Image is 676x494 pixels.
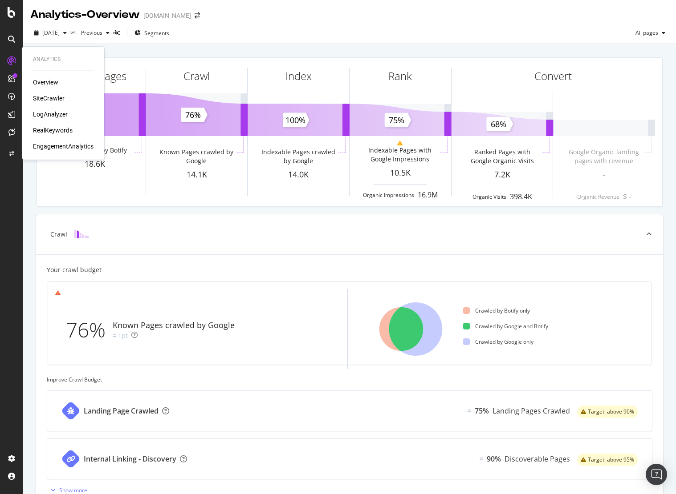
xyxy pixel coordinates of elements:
div: Indexable Pages with Google Impressions [362,146,438,164]
button: Segments [131,26,173,40]
img: Equal [113,334,116,337]
button: [DATE] [30,26,70,40]
div: warning label [577,454,638,466]
div: [DOMAIN_NAME] [143,11,191,20]
div: Pages crawled by Botify [57,146,127,155]
span: Target: above 95% [588,457,634,462]
div: 10.5K [350,167,451,179]
a: Internal Linking - DiscoveryEqual90%Discoverable Pageswarning label [47,438,652,479]
span: Previous [77,29,102,36]
span: All pages [632,29,658,36]
a: SiteCrawler [33,94,65,103]
div: 14.1K [146,169,248,181]
span: Segments [144,29,169,37]
img: Equal [468,410,471,412]
span: vs [70,28,77,36]
div: Rank [388,68,412,84]
div: Indexable Pages crawled by Google [260,148,336,165]
div: Known Pages crawled by Google [113,320,235,331]
div: Landing Page Crawled [84,406,159,416]
button: All pages [632,26,669,40]
img: Equal [480,458,483,460]
div: Crawl [183,68,210,84]
div: Organic Impressions [363,191,414,199]
button: Previous [77,26,113,40]
div: Crawled by Google and Botify [463,322,548,330]
a: LogAnalyzer [33,110,68,119]
span: 2025 Sep. 29th [42,29,60,36]
div: 18.6K [44,158,146,170]
div: arrow-right-arrow-left [195,12,200,19]
div: warning label [577,406,638,418]
div: Analytics - Overview [30,7,140,22]
div: 16.9M [418,190,438,200]
div: Landing Pages Crawled [493,406,570,416]
div: Show more [59,486,87,494]
div: Crawl [50,230,67,239]
a: RealKeywords [33,126,73,135]
div: Analytics [33,56,94,63]
div: Crawled by Google only [463,338,533,345]
a: Landing Page CrawledEqual75%Landing Pages Crawledwarning label [47,390,652,431]
div: Crawled by Botify only [463,307,530,314]
div: 1pt [118,331,128,340]
div: 76% [66,315,113,345]
div: Internal Linking - Discovery [84,454,176,464]
div: Open Intercom Messenger [646,464,667,485]
div: Discoverable Pages [505,454,570,464]
a: Overview [33,78,58,87]
img: block-icon [74,230,89,238]
div: Improve Crawl Budget [47,376,652,383]
span: Target: above 90% [588,409,634,414]
div: 90% [487,454,501,464]
a: EngagementAnalytics [33,142,94,151]
div: 14.0K [248,169,349,181]
div: Your crawl budget [47,265,102,274]
div: Index [285,68,312,84]
div: 75% [475,406,489,416]
div: Known Pages crawled by Google [158,148,234,165]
